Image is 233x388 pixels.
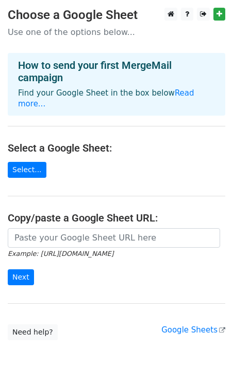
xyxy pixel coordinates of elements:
h4: Copy/paste a Google Sheet URL: [8,212,225,224]
input: Next [8,269,34,285]
input: Paste your Google Sheet URL here [8,228,220,248]
a: Select... [8,162,46,178]
h4: Select a Google Sheet: [8,142,225,154]
h4: How to send your first MergeMail campaign [18,59,215,84]
a: Google Sheets [161,325,225,335]
a: Need help? [8,324,58,340]
a: Read more... [18,88,194,108]
h3: Choose a Google Sheet [8,8,225,23]
p: Find your Google Sheet in the box below [18,88,215,109]
p: Use one of the options below... [8,27,225,38]
small: Example: [URL][DOMAIN_NAME] [8,250,113,257]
